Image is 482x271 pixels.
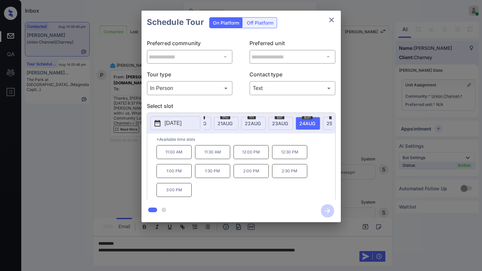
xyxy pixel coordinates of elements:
p: 2:00 PM [234,164,269,178]
p: *Available time slots [156,134,335,145]
p: 12:30 PM [272,145,307,159]
span: sat [275,115,284,119]
p: Preferred community [147,39,233,50]
div: date-select [323,117,347,130]
div: date-select [268,117,293,130]
span: 24 AUG [299,121,315,126]
span: mon [329,115,341,119]
div: Off Platform [243,18,277,28]
span: thu [220,115,230,119]
p: Tour type [147,70,233,81]
p: 3:00 PM [156,183,192,197]
button: [DATE] [150,116,200,130]
span: sun [302,115,313,119]
span: fri [247,115,256,119]
p: 1:00 PM [156,164,192,178]
span: 21 AUG [218,121,233,126]
h2: Schedule Tour [142,11,209,34]
p: 1:30 PM [195,164,230,178]
div: On Platform [210,18,242,28]
div: Text [251,83,334,94]
span: 25 AUG [327,121,342,126]
div: date-select [214,117,239,130]
button: close [325,13,338,27]
p: Contact type [249,70,336,81]
p: Select slot [147,102,336,113]
p: Preferred unit [249,39,336,50]
p: 12:00 PM [234,145,269,159]
p: 2:30 PM [272,164,307,178]
p: 11:00 AM [156,145,192,159]
span: 23 AUG [272,121,288,126]
div: date-select [241,117,266,130]
div: In Person [148,83,231,94]
p: 11:30 AM [195,145,230,159]
span: 22 AUG [245,121,261,126]
div: date-select [296,117,320,130]
p: [DATE] [165,119,182,127]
